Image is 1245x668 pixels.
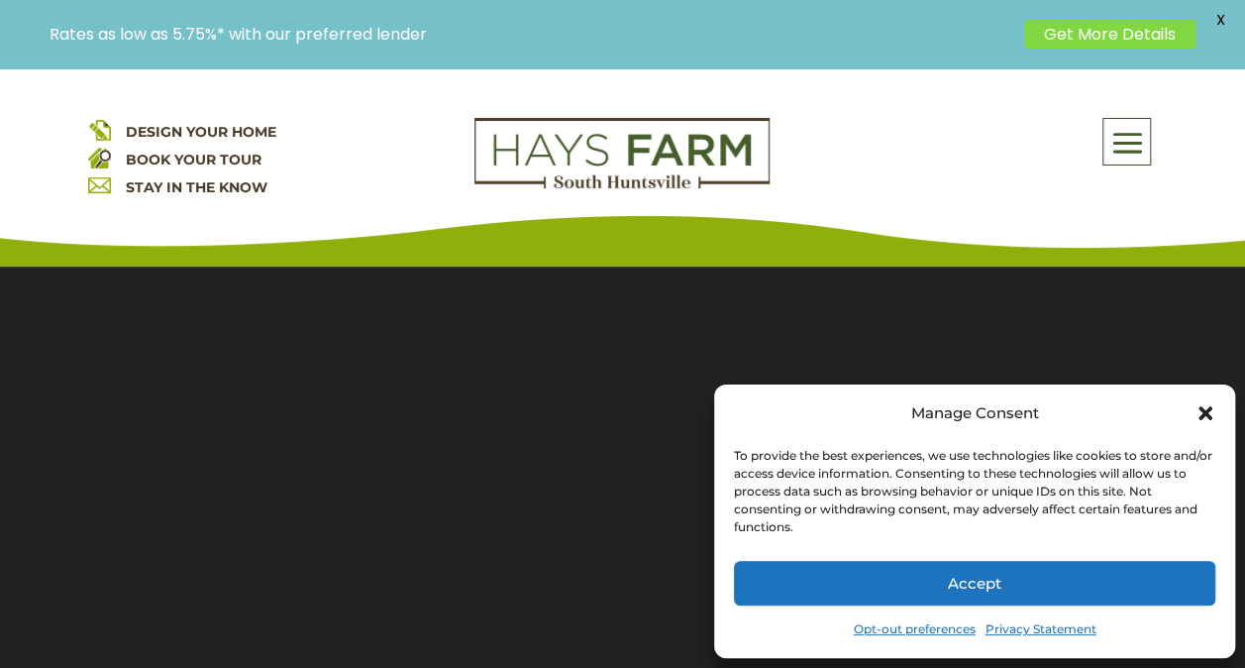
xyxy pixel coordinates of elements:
[1195,403,1215,423] div: Close dialog
[88,118,111,141] img: design your home
[474,118,770,189] img: Logo
[734,561,1215,606] button: Accept
[88,146,111,168] img: book your home tour
[474,175,770,193] a: hays farm homes huntsville development
[126,178,267,196] a: STAY IN THE KNOW
[911,399,1039,427] div: Manage Consent
[126,151,261,168] a: BOOK YOUR TOUR
[50,25,1014,44] p: Rates as low as 5.75%* with our preferred lender
[1205,5,1235,35] span: X
[986,615,1096,643] a: Privacy Statement
[126,123,276,141] a: DESIGN YOUR HOME
[854,615,976,643] a: Opt-out preferences
[734,447,1213,536] div: To provide the best experiences, we use technologies like cookies to store and/or access device i...
[1024,20,1195,49] a: Get More Details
